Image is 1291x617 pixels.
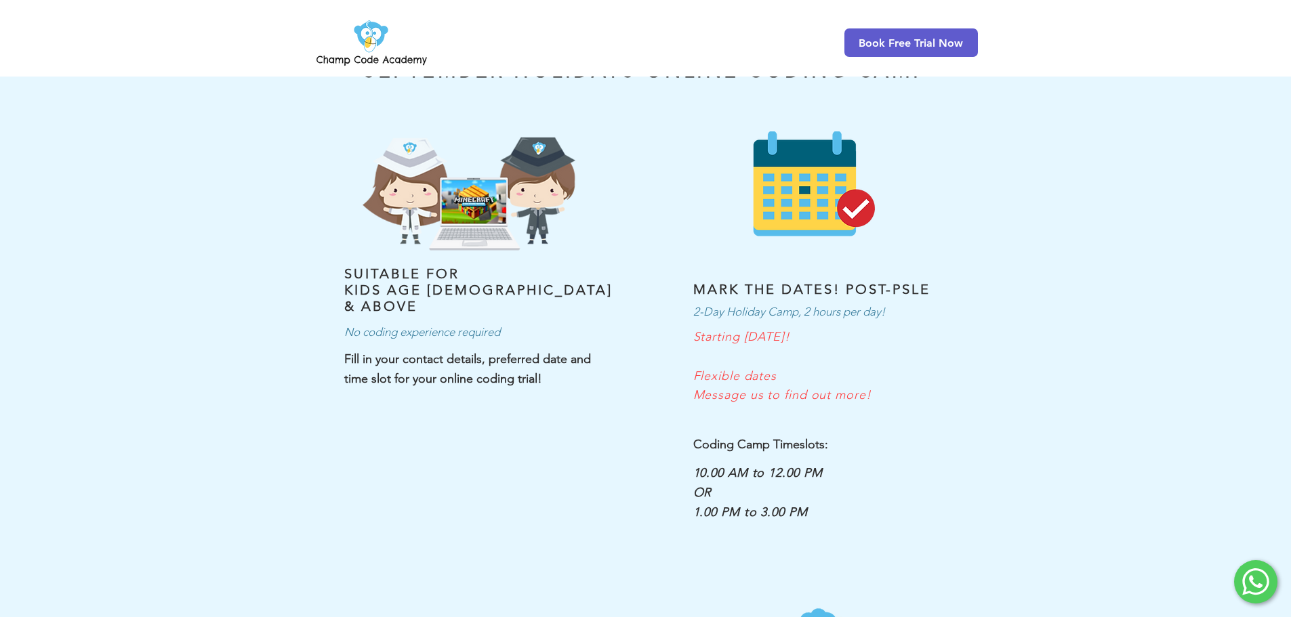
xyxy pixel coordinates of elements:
img: Champ Code Academy Booking Calendar Illustration with Red Tick [744,131,880,236]
span: No coding experience required [344,325,500,339]
img: Kids Beginner Minecraft.png [358,131,577,255]
span: SUITABLE FOR [344,265,459,282]
span: KIDS AGE [DEMOGRAPHIC_DATA] & ABOVE [344,282,613,314]
span: Book Free Trial Now [859,37,963,49]
span: 2-Day Holiday Camp, 2 hours per day! [693,305,885,318]
span: Coding Camp Timeslots: [693,437,828,452]
span: Starting [DATE]! [693,329,790,344]
a: Book Free Trial Now [844,28,978,57]
img: Champ Code Academy Logo PNG.png [314,16,430,69]
p: Fill in your contact details, preferred date and time slot for your online coding trial! [344,349,615,389]
span: 10.00 AM to 12.00 PM OR [693,465,823,500]
span: Flexible dates Message us to find out more! [693,368,872,403]
span: MARK THE DATES! POST-PSLE [693,281,930,297]
span: 1.00 PM to 3.00 PM [693,505,808,519]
